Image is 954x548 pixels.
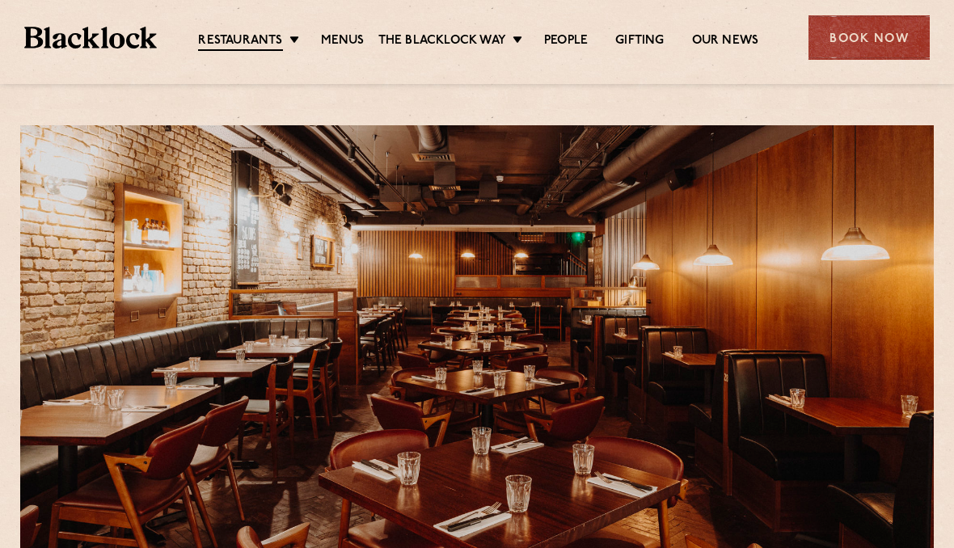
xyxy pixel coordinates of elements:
img: BL_Textured_Logo-footer-cropped.svg [24,27,157,49]
a: People [544,33,588,49]
div: Book Now [808,15,930,60]
a: The Blacklock Way [378,33,506,49]
a: Restaurants [198,33,282,51]
a: Our News [692,33,759,49]
a: Gifting [615,33,664,49]
a: Menus [321,33,365,49]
